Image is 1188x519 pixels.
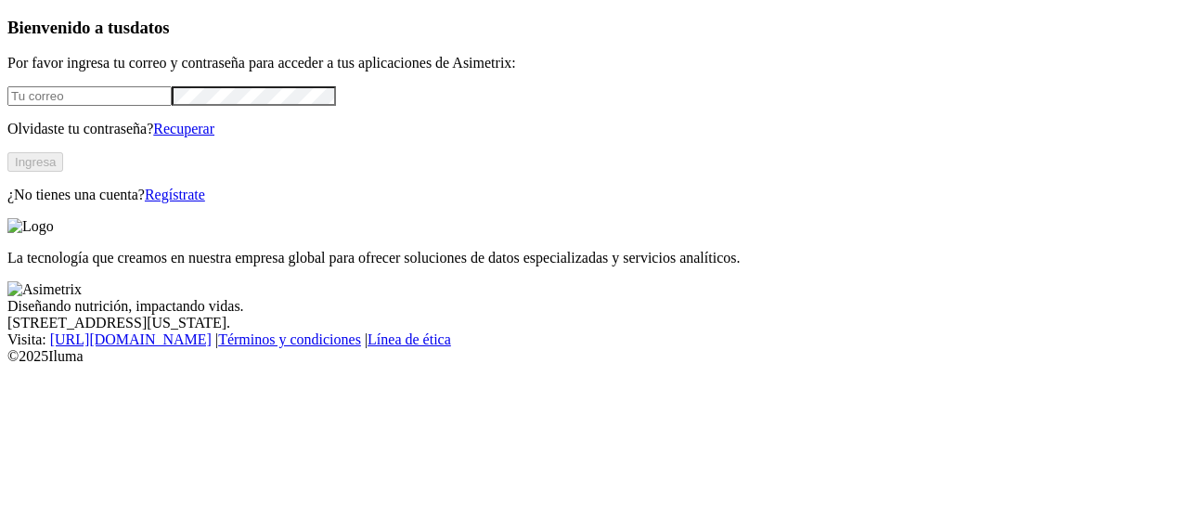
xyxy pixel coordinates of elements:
[7,218,54,235] img: Logo
[145,187,205,202] a: Regístrate
[7,18,1181,38] h3: Bienvenido a tus
[7,152,63,172] button: Ingresa
[368,331,451,347] a: Línea de ética
[7,298,1181,315] div: Diseñando nutrición, impactando vidas.
[7,315,1181,331] div: [STREET_ADDRESS][US_STATE].
[7,187,1181,203] p: ¿No tienes una cuenta?
[7,86,172,106] input: Tu correo
[7,331,1181,348] div: Visita : | |
[7,348,1181,365] div: © 2025 Iluma
[7,55,1181,71] p: Por favor ingresa tu correo y contraseña para acceder a tus aplicaciones de Asimetrix:
[7,121,1181,137] p: Olvidaste tu contraseña?
[153,121,214,136] a: Recuperar
[130,18,170,37] span: datos
[7,250,1181,266] p: La tecnología que creamos en nuestra empresa global para ofrecer soluciones de datos especializad...
[218,331,361,347] a: Términos y condiciones
[50,331,212,347] a: [URL][DOMAIN_NAME]
[7,281,82,298] img: Asimetrix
